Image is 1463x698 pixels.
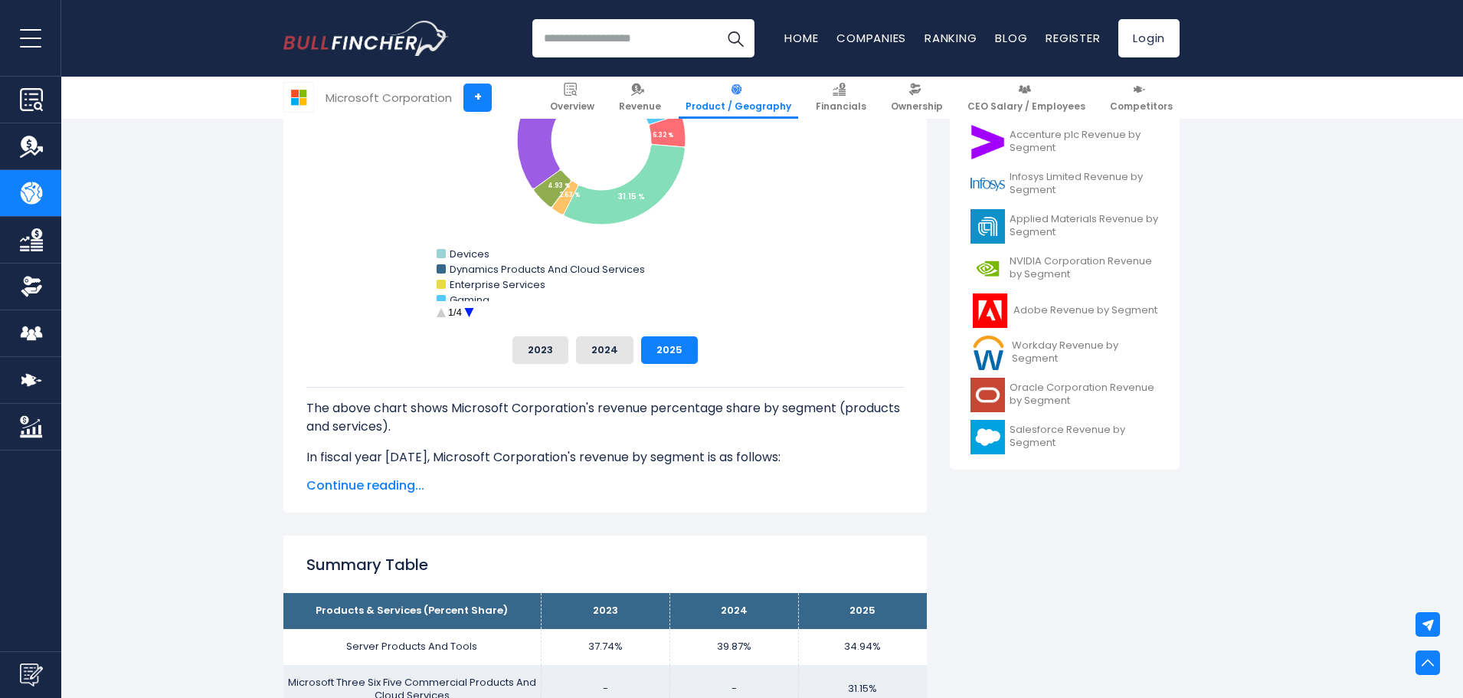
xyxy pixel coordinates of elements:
[1103,77,1180,119] a: Competitors
[1110,100,1173,113] span: Competitors
[1010,171,1159,197] span: Infosys Limited Revenue by Segment
[961,205,1168,247] a: Applied Materials Revenue by Segment
[669,593,798,629] th: 2024
[970,378,1005,412] img: ORCL logo
[541,593,669,629] th: 2023
[891,100,943,113] span: Ownership
[1010,382,1159,408] span: Oracle Corporation Revenue by Segment
[961,163,1168,205] a: Infosys Limited Revenue by Segment
[548,182,570,190] tspan: 4.93 %
[970,209,1005,244] img: AMAT logo
[306,399,904,436] p: The above chart shows Microsoft Corporation's revenue percentage share by segment (products and s...
[970,420,1005,454] img: CRM logo
[1012,339,1159,365] span: Workday Revenue by Segment
[961,290,1168,332] a: Adobe Revenue by Segment
[541,629,669,665] td: 37.74%
[283,593,541,629] th: Products & Services (Percent Share)
[450,277,545,292] text: Enterprise Services
[970,125,1005,159] img: ACN logo
[686,100,791,113] span: Product / Geography
[679,77,798,119] a: Product / Geography
[970,293,1009,328] img: ADBE logo
[450,262,645,277] text: Dynamics Products And Cloud Services
[1010,255,1159,281] span: NVIDIA Corporation Revenue by Segment
[961,121,1168,163] a: Accenture plc Revenue by Segment
[1046,30,1100,46] a: Register
[448,306,462,318] text: 1/4
[450,293,489,307] text: Gaming
[961,332,1168,374] a: Workday Revenue by Segment
[618,191,645,202] tspan: 31.15 %
[619,100,661,113] span: Revenue
[884,77,950,119] a: Ownership
[1010,129,1159,155] span: Accenture plc Revenue by Segment
[450,247,489,261] text: Devices
[836,30,906,46] a: Companies
[543,77,601,119] a: Overview
[798,629,927,665] td: 34.94%
[1118,19,1180,57] a: Login
[1013,304,1157,317] span: Adobe Revenue by Segment
[970,167,1005,202] img: INFY logo
[653,131,673,139] tspan: 6.32 %
[716,19,754,57] button: Search
[306,18,904,324] svg: Microsoft Corporation's Revenue Share by Segment
[1010,424,1159,450] span: Salesforce Revenue by Segment
[20,275,43,298] img: Ownership
[283,629,541,665] td: Server Products And Tools
[559,191,580,199] tspan: 2.63 %
[970,336,1007,370] img: WDAY logo
[967,100,1085,113] span: CEO Salary / Employees
[809,77,873,119] a: Financials
[463,84,492,112] a: +
[512,336,568,364] button: 2023
[283,21,449,56] img: Bullfincher logo
[970,251,1005,286] img: NVDA logo
[961,374,1168,416] a: Oracle Corporation Revenue by Segment
[576,336,633,364] button: 2024
[612,77,668,119] a: Revenue
[641,336,698,364] button: 2025
[284,83,313,112] img: MSFT logo
[961,416,1168,458] a: Salesforce Revenue by Segment
[306,448,904,467] p: In fiscal year [DATE], Microsoft Corporation's revenue by segment is as follows:
[669,629,798,665] td: 39.87%
[798,593,927,629] th: 2025
[306,553,904,576] h2: Summary Table
[961,247,1168,290] a: NVIDIA Corporation Revenue by Segment
[784,30,818,46] a: Home
[925,30,977,46] a: Ranking
[283,21,448,56] a: Go to homepage
[816,100,866,113] span: Financials
[326,89,452,107] div: Microsoft Corporation
[306,477,904,495] span: Continue reading...
[995,30,1027,46] a: Blog
[961,77,1092,119] a: CEO Salary / Employees
[550,100,594,113] span: Overview
[1010,213,1159,239] span: Applied Materials Revenue by Segment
